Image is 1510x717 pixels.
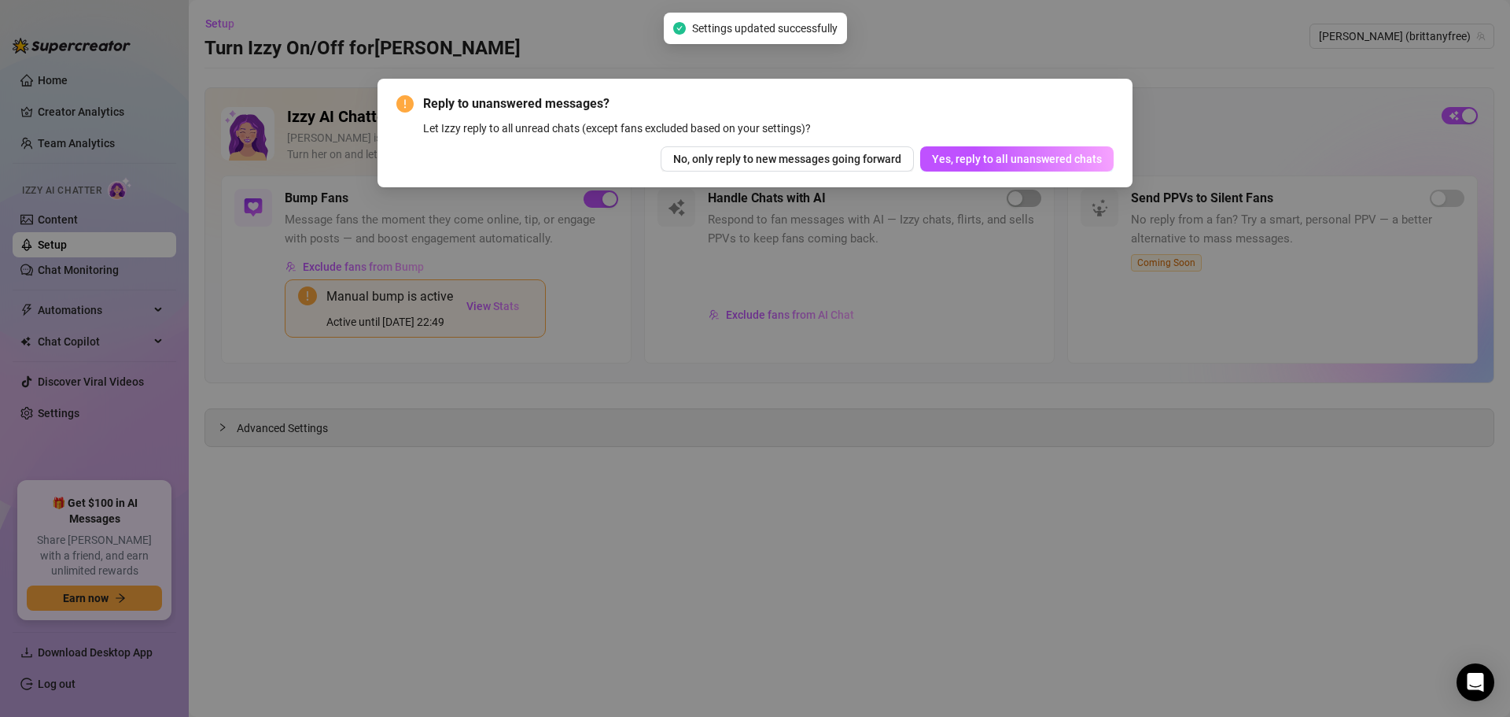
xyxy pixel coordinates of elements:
span: Yes, reply to all unanswered chats [932,153,1102,165]
span: Reply to unanswered messages? [423,94,1114,113]
button: Yes, reply to all unanswered chats [920,146,1114,172]
span: exclamation-circle [396,95,414,113]
span: check-circle [673,22,686,35]
button: No, only reply to new messages going forward [661,146,914,172]
div: Open Intercom Messenger [1457,663,1494,701]
span: No, only reply to new messages going forward [673,153,901,165]
div: Let Izzy reply to all unread chats (except fans excluded based on your settings)? [423,120,1114,137]
span: Settings updated successfully [692,20,838,37]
